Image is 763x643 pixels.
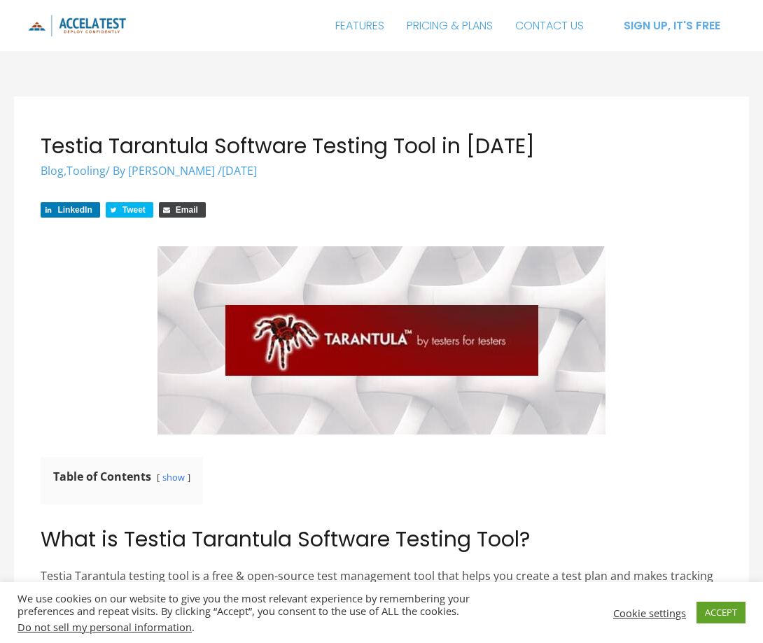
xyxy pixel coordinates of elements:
[128,163,218,178] a: [PERSON_NAME]
[613,607,686,619] a: Cookie settings
[162,471,185,483] a: show
[159,202,206,218] a: Share via Email
[66,163,106,178] a: Tooling
[17,621,527,633] div: .
[17,592,527,633] div: We use cookies on our website to give you the most relevant experience by remembering your prefer...
[41,163,64,178] a: Blog
[41,163,106,178] span: ,
[395,8,504,43] a: PRICING & PLANS
[222,163,257,178] span: [DATE]
[57,205,92,215] span: LinkedIn
[17,620,192,634] a: Do not sell my personal information
[128,163,215,178] span: [PERSON_NAME]
[41,566,722,607] p: Testia Tarantula testing tool is a free & open-source test management tool that helps you create ...
[504,8,595,43] a: CONTACT US
[53,469,151,484] b: Table of Contents
[106,202,153,218] a: Share on Twitter
[122,205,146,215] span: Tweet
[157,246,605,434] img: Tarantula Test Manager
[41,163,722,179] div: / By /
[41,524,530,554] span: What is Testia Tarantula Software Testing Tool?
[41,134,722,159] h1: Testia Tarantula Software Testing Tool in [DATE]
[609,9,735,43] a: SIGN UP, IT'S FREE
[324,8,395,43] a: FEATURES
[176,205,198,215] span: Email
[324,8,595,43] nav: Site Navigation
[28,15,126,36] img: icon
[41,202,99,218] a: Share on LinkedIn
[696,602,745,623] a: ACCEPT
